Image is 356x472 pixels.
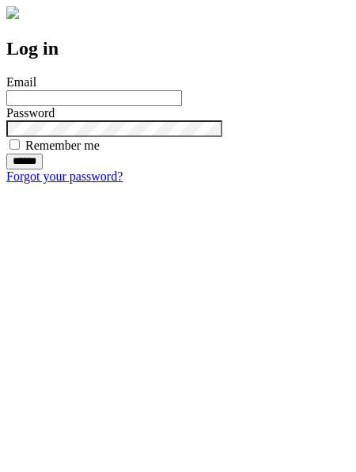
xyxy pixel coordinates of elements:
label: Password [6,106,55,120]
label: Remember me [25,139,100,152]
label: Email [6,75,36,89]
img: logo-4e3dc11c47720685a147b03b5a06dd966a58ff35d612b21f08c02c0306f2b779.png [6,6,19,19]
h2: Log in [6,38,350,59]
a: Forgot your password? [6,169,123,183]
